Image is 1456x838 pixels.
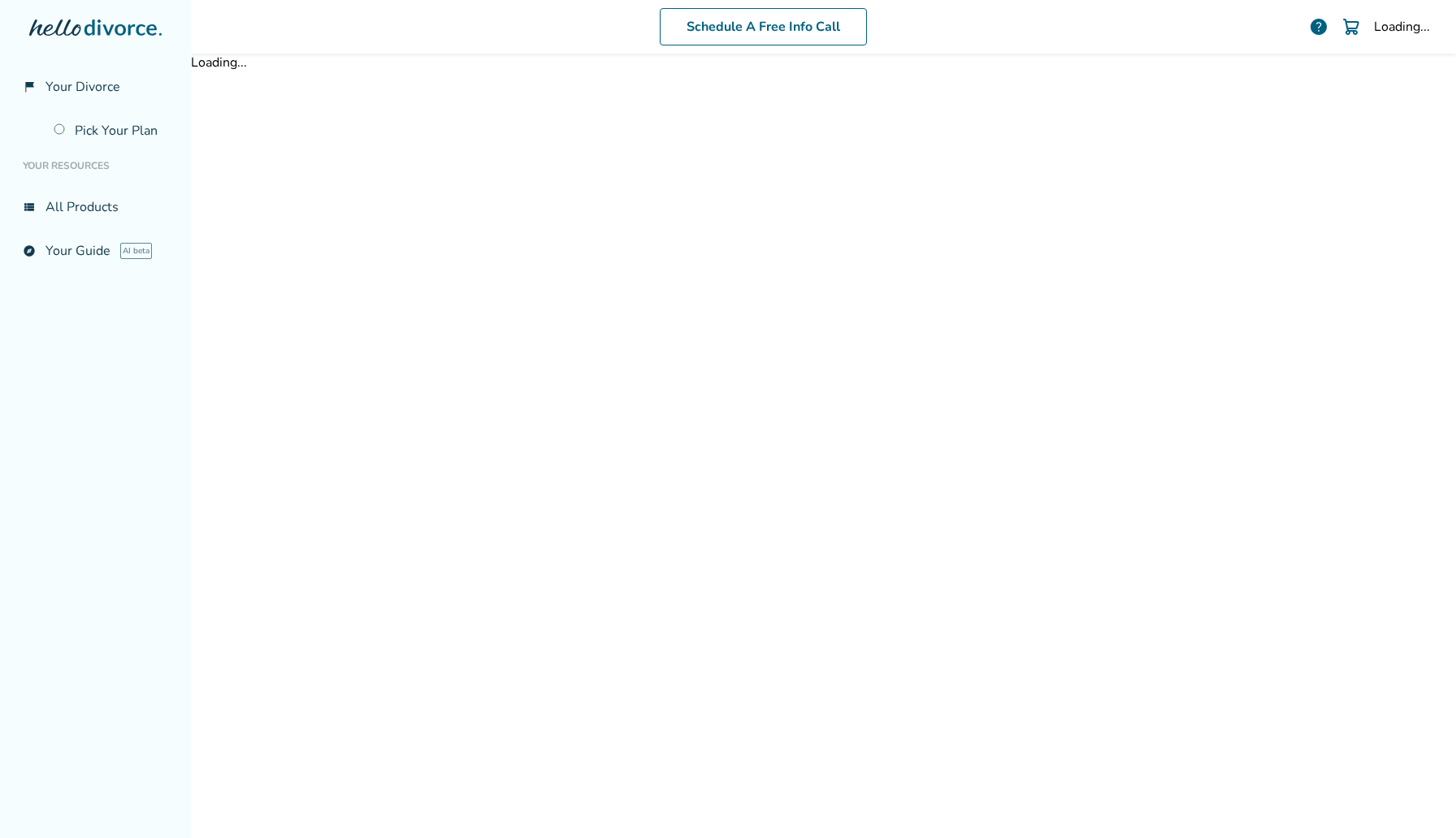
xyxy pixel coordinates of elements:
[660,8,867,45] a: Schedule A Free Info Call
[45,78,120,96] span: Your Divorce
[1309,17,1328,37] a: help
[1374,18,1430,36] div: Loading...
[23,244,36,257] span: explore
[13,188,178,226] a: view_listAll Products
[1341,17,1361,37] img: Cart
[23,201,36,214] span: view_list
[13,232,178,270] a: exploreYour GuideAI beta
[13,149,178,182] li: Your Resources
[23,80,36,93] span: flag_2
[120,243,152,259] span: AI beta
[191,54,1456,71] div: Loading...
[13,68,178,106] a: flag_2Your Divorce
[44,112,178,149] a: Pick Your Plan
